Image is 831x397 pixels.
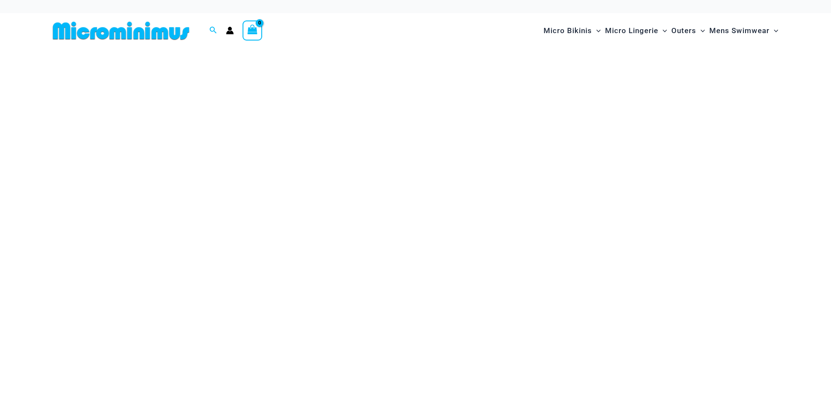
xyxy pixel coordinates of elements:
a: Account icon link [226,27,234,34]
a: Micro BikinisMenu ToggleMenu Toggle [541,17,603,44]
span: Menu Toggle [769,20,778,42]
a: OutersMenu ToggleMenu Toggle [669,17,707,44]
span: Outers [671,20,696,42]
span: Micro Bikinis [544,20,592,42]
a: Micro LingerieMenu ToggleMenu Toggle [603,17,669,44]
span: Menu Toggle [696,20,705,42]
span: Mens Swimwear [709,20,769,42]
a: Mens SwimwearMenu ToggleMenu Toggle [707,17,780,44]
img: MM SHOP LOGO FLAT [49,21,193,41]
span: Menu Toggle [592,20,601,42]
a: Search icon link [209,25,217,36]
a: View Shopping Cart, empty [243,20,263,41]
nav: Site Navigation [540,16,782,45]
span: Menu Toggle [658,20,667,42]
span: Micro Lingerie [605,20,658,42]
